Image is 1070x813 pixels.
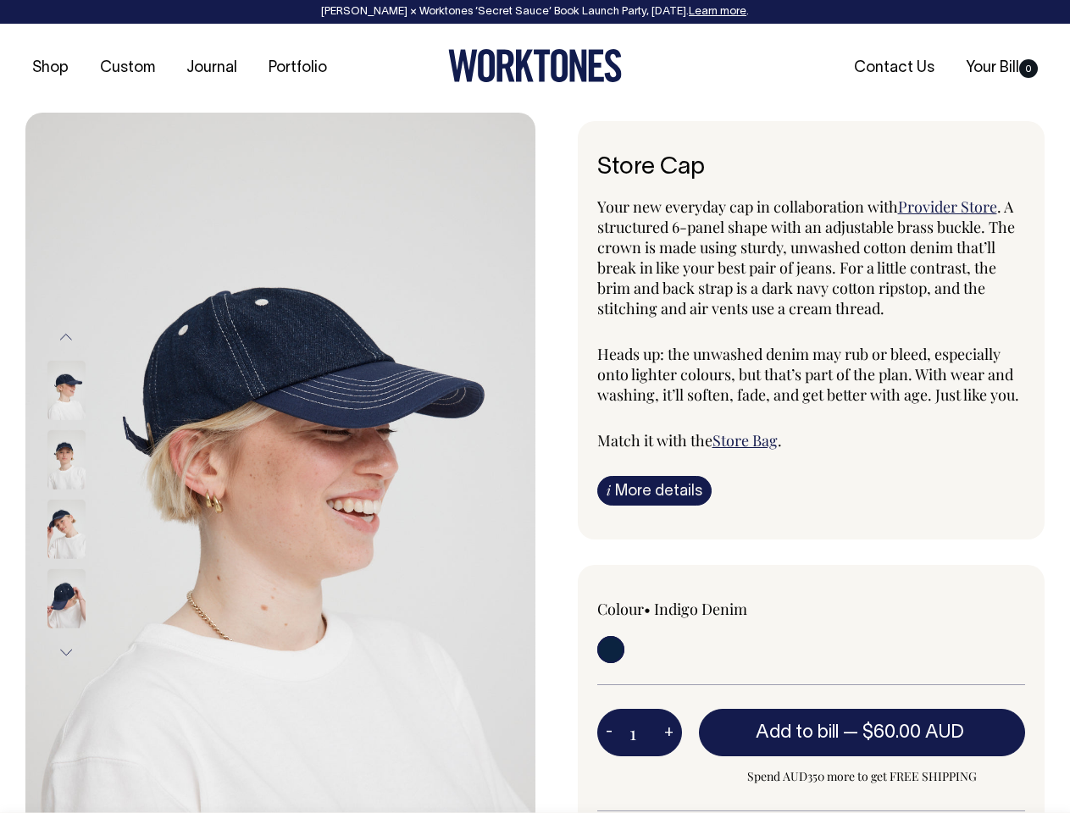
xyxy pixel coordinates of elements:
h6: Store Cap [597,155,1026,181]
div: Colour [597,599,768,619]
button: Previous [53,318,79,357]
a: Your Bill0 [959,54,1045,82]
img: Store Cap [47,500,86,559]
img: Store Cap [47,361,86,420]
span: • [644,599,651,619]
a: iMore details [597,476,712,506]
span: Your new everyday cap in collaboration with [597,196,898,217]
span: — [843,724,968,741]
button: Next [53,633,79,672]
a: Shop [25,54,75,82]
button: + [656,716,682,749]
a: Contact Us [847,54,941,82]
div: [PERSON_NAME] × Worktones ‘Secret Sauce’ Book Launch Party, [DATE]. . [17,6,1053,18]
span: i [607,481,611,499]
span: Add to bill [756,724,839,741]
label: Indigo Denim [654,599,747,619]
a: Journal [180,54,244,82]
span: Match it with the . [597,430,782,451]
img: Store Cap [47,569,86,628]
span: Heads up: the unwashed denim may rub or bleed, especially onto lighter colours, but that’s part o... [597,344,1019,405]
button: Add to bill —$60.00 AUD [699,709,1026,756]
a: Custom [93,54,162,82]
a: Portfolio [262,54,334,82]
span: 0 [1019,59,1038,78]
img: Store Cap [47,430,86,489]
span: $60.00 AUD [862,724,964,741]
span: Spend AUD350 more to get FREE SHIPPING [699,766,1026,787]
span: . A structured 6-panel shape with an adjustable brass buckle. The crown is made using sturdy, unw... [597,196,1015,318]
a: Store Bag [712,430,778,451]
a: Learn more [689,7,746,17]
button: - [597,716,621,749]
a: Provider Store [898,196,997,217]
